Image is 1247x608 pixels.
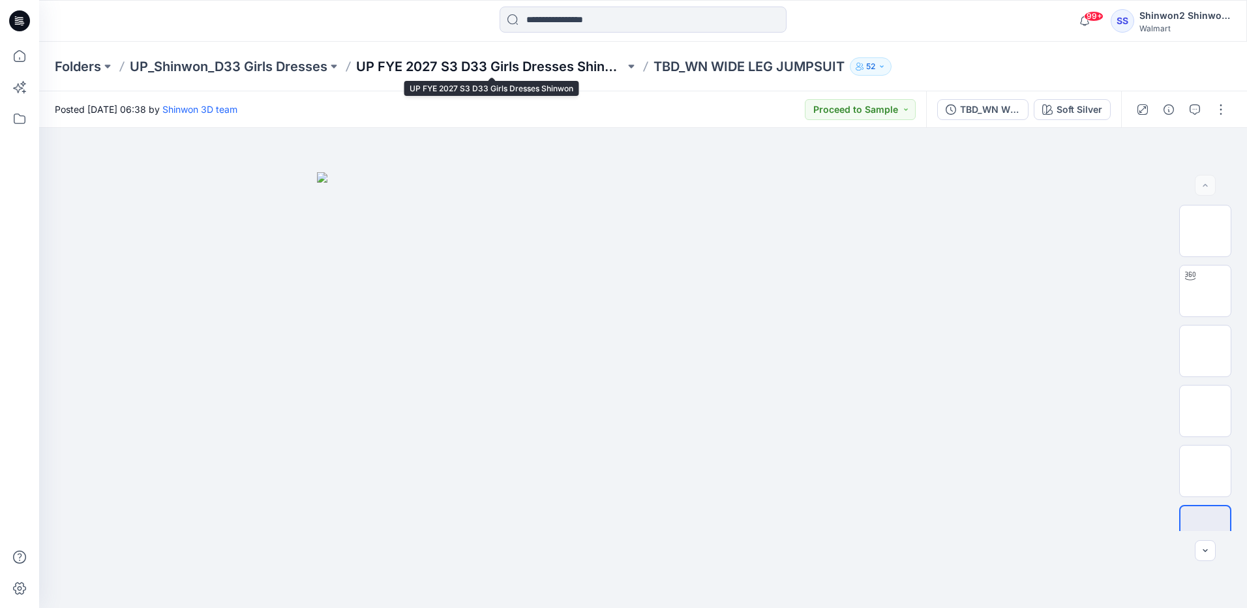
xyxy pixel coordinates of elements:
a: UP_Shinwon_D33 Girls Dresses [130,57,327,76]
span: 99+ [1084,11,1104,22]
div: TBD_WN WIDE LEG JUMPSUIT [960,102,1020,117]
button: Soft Silver [1034,99,1111,120]
button: Details [1158,99,1179,120]
a: UP FYE 2027 S3 D33 Girls Dresses Shinwon [356,57,625,76]
a: Folders [55,57,101,76]
button: TBD_WN WIDE LEG JUMPSUIT [937,99,1029,120]
p: TBD_WN WIDE LEG JUMPSUIT [654,57,845,76]
img: eyJhbGciOiJIUzI1NiIsImtpZCI6IjAiLCJzbHQiOiJzZXMiLCJ0eXAiOiJKV1QifQ.eyJkYXRhIjp7InR5cGUiOiJzdG9yYW... [317,172,969,608]
span: Posted [DATE] 06:38 by [55,102,237,116]
p: 52 [866,59,875,74]
div: Soft Silver [1057,102,1102,117]
div: SS [1111,9,1134,33]
div: Walmart [1139,23,1231,33]
a: Shinwon 3D team [162,104,237,115]
div: Shinwon2 Shinwon2 [1139,8,1231,23]
button: 52 [850,57,892,76]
